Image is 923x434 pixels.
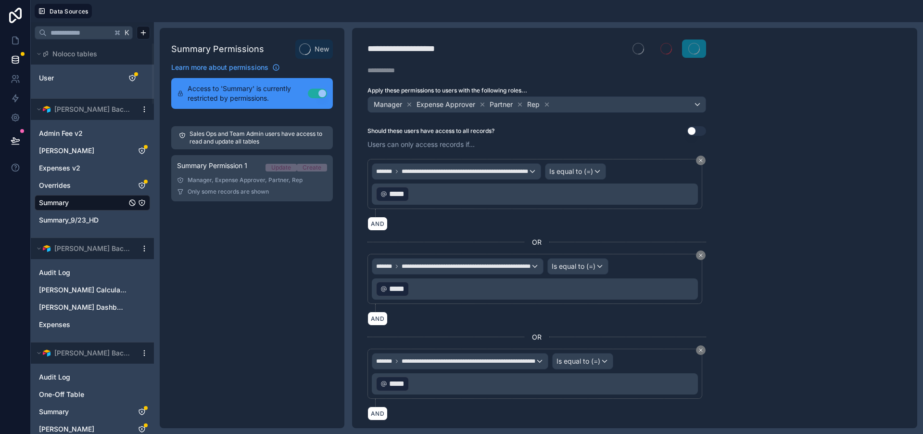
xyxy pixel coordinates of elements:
[39,129,126,138] a: Admin Fee v2
[188,188,269,196] span: Only some records are shown
[552,262,595,271] span: Is equal to (=)
[35,70,150,86] div: User
[43,349,51,357] img: Airtable Logo
[35,404,150,420] div: Summary
[52,49,97,59] span: Noloco tables
[39,407,69,417] span: Summary
[35,143,150,158] div: Andrew Moffat
[43,245,51,252] img: Airtable Logo
[177,161,247,171] span: Summary Permission 1
[171,155,333,201] a: Summary Permission 1UpdateCreateManager, Expense Approver, Partner, RepOnly some records are shown
[35,47,144,61] button: Noloco tables
[35,195,150,210] div: Summary
[39,163,126,173] a: Expenses v2
[39,198,126,208] a: Summary
[39,163,80,173] span: Expenses v2
[171,63,268,72] span: Learn more about permissions
[39,181,71,190] span: Overrides
[35,346,137,360] button: Airtable Logo[PERSON_NAME] Backends
[367,407,388,421] button: AND
[39,424,94,434] span: [PERSON_NAME]
[39,320,70,329] span: Expenses
[417,100,475,109] span: Expense Approver
[54,244,132,253] span: [PERSON_NAME] Backends Dayne ONLY
[367,96,706,113] button: ManagerExpense ApproverPartnerRep
[50,8,89,15] span: Data Sources
[39,390,84,399] span: One-Off Table
[532,332,542,342] span: OR
[35,369,150,385] div: Audit Log
[43,105,51,113] img: Airtable Logo
[39,407,126,417] a: Summary
[547,258,608,275] button: Is equal to (=)
[367,87,706,94] label: Apply these permissions to users with the following roles...
[39,215,99,225] span: Summary_9/23_HD
[39,215,126,225] a: Summary_9/23_HD
[315,44,329,54] span: New
[35,387,150,402] div: One-Off Table
[177,176,327,184] div: Manager, Expense Approver, Partner, Rep
[54,348,132,358] span: [PERSON_NAME] Backends
[35,317,150,332] div: Expenses
[35,265,150,280] div: Audit Log
[35,282,150,298] div: Dayne Schouten Calculations/Support Columns
[39,372,126,382] a: Audit Log
[39,73,117,83] a: User
[271,164,291,171] div: Update
[171,42,264,56] h1: Summary Permissions
[124,29,130,36] span: K
[39,372,70,382] span: Audit Log
[39,268,70,277] span: Audit Log
[545,163,606,180] button: Is equal to (=)
[549,167,593,176] span: Is equal to (=)
[35,300,150,315] div: Dayne Schouten Dashboard View
[367,140,706,149] p: Users can only access records if...
[39,129,83,138] span: Admin Fee v2
[367,312,388,326] button: AND
[39,73,54,83] span: User
[54,105,132,114] span: [PERSON_NAME] Backends
[552,353,613,369] button: Is equal to (=)
[190,130,325,145] p: Sales Ops and Team Admin users have access to read and update all tables
[39,268,126,277] a: Audit Log
[39,285,126,295] a: [PERSON_NAME] Calculations/Support Columns
[35,126,150,141] div: Admin Fee v2
[39,390,126,399] a: One-Off Table
[527,100,540,109] span: Rep
[35,178,150,193] div: Overrides
[35,4,92,18] button: Data Sources
[35,103,137,116] button: Airtable Logo[PERSON_NAME] Backends
[188,84,308,103] span: Access to 'Summary' is currently restricted by permissions.
[39,320,126,329] a: Expenses
[367,217,388,231] button: AND
[556,356,600,366] span: Is equal to (=)
[532,237,542,247] span: OR
[39,302,126,312] a: [PERSON_NAME] Dashboard View
[39,181,126,190] a: Overrides
[39,146,126,156] a: [PERSON_NAME]
[171,63,280,72] a: Learn more about permissions
[35,242,137,255] button: Airtable Logo[PERSON_NAME] Backends Dayne ONLY
[39,198,69,208] span: Summary
[490,100,513,109] span: Partner
[39,424,126,434] a: [PERSON_NAME]
[295,39,333,59] button: New
[35,212,150,228] div: Summary_9/23_HD
[39,146,94,156] span: [PERSON_NAME]
[303,164,321,171] div: Create
[374,100,402,109] span: Manager
[35,160,150,176] div: Expenses v2
[367,127,494,135] label: Should these users have access to all records?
